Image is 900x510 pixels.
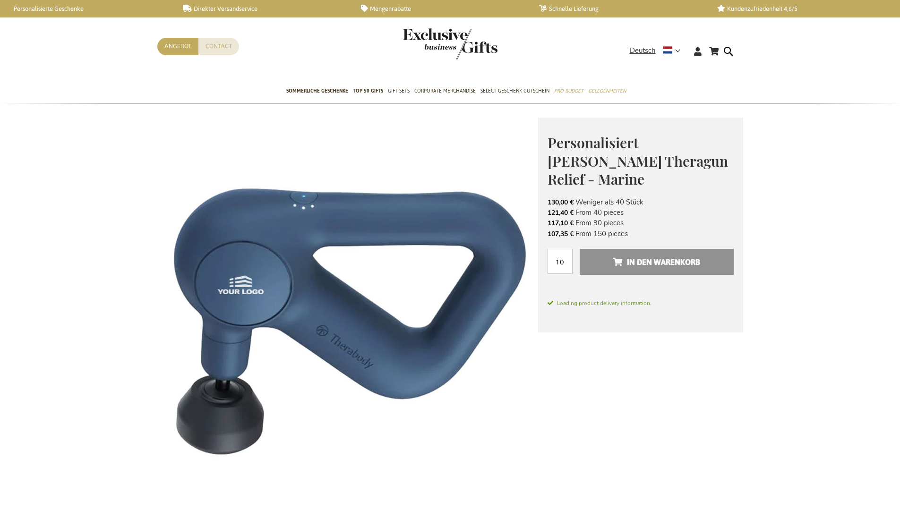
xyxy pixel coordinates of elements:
a: Sommerliche geschenke [286,80,348,103]
a: Gelegenheiten [588,80,626,103]
span: 121,40 € [548,208,574,217]
a: Contact [198,38,239,55]
span: Gift Sets [388,86,410,96]
span: 107,35 € [548,229,574,238]
span: Select Geschenk Gutschein [480,86,549,96]
img: Personalisiert Therabody Theragun Relief - Marine [157,118,538,498]
a: Select Geschenk Gutschein [480,80,549,103]
input: Menge [548,249,573,274]
span: 117,10 € [548,219,574,228]
a: Gift Sets [388,80,410,103]
span: Deutsch [630,45,656,56]
span: Corporate Merchandise [414,86,476,96]
a: Pro Budget [554,80,583,103]
li: Weniger als 40 Stück [548,197,734,207]
a: Direkter Versandservice [183,5,346,13]
span: TOP 50 Gifts [353,86,383,96]
span: Loading product delivery information. [548,299,734,307]
a: TOP 50 Gifts [353,80,383,103]
li: From 40 pieces [548,207,734,218]
a: Personalisierte Geschenke [5,5,168,13]
span: Gelegenheiten [588,86,626,96]
span: Pro Budget [554,86,583,96]
img: Exclusive Business gifts logo [403,28,497,59]
span: Personalisiert [PERSON_NAME] Theragun Relief - Marine [548,133,728,188]
li: From 150 pieces [548,229,734,239]
span: 130,00 € [548,198,574,207]
span: Sommerliche geschenke [286,86,348,96]
a: Angebot [157,38,198,55]
a: Corporate Merchandise [414,80,476,103]
li: From 90 pieces [548,218,734,228]
a: Schnelle Lieferung [539,5,702,13]
a: Mengenrabatte [361,5,524,13]
a: Kundenzufriedenheit 4,6/5 [717,5,880,13]
a: store logo [403,28,450,59]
